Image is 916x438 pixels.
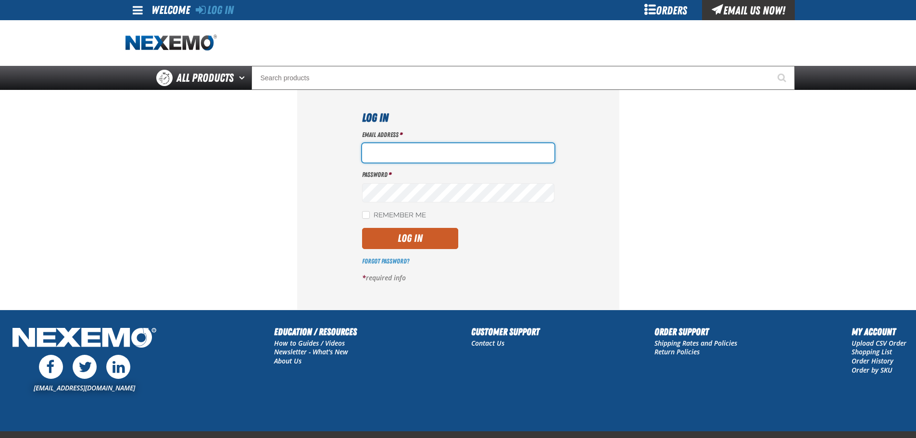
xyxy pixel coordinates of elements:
[852,365,892,375] a: Order by SKU
[852,325,906,339] h2: My Account
[251,66,795,90] input: Search
[362,211,426,220] label: Remember Me
[125,35,217,51] img: Nexemo logo
[471,325,540,339] h2: Customer Support
[274,347,348,356] a: Newsletter - What's New
[654,338,737,348] a: Shipping Rates and Policies
[362,211,370,219] input: Remember Me
[196,3,234,17] a: Log In
[362,228,458,249] button: Log In
[125,35,217,51] a: Home
[34,383,135,392] a: [EMAIL_ADDRESS][DOMAIN_NAME]
[654,347,700,356] a: Return Policies
[852,338,906,348] a: Upload CSV Order
[362,170,554,179] label: Password
[852,347,892,356] a: Shopping List
[654,325,737,339] h2: Order Support
[362,109,554,126] h1: Log In
[471,338,504,348] a: Contact Us
[10,325,159,353] img: Nexemo Logo
[362,257,409,265] a: Forgot Password?
[771,66,795,90] button: Start Searching
[176,69,234,87] span: All Products
[236,66,251,90] button: Open All Products pages
[274,338,345,348] a: How to Guides / Videos
[362,130,554,139] label: Email Address
[362,274,554,283] p: required info
[274,325,357,339] h2: Education / Resources
[852,356,893,365] a: Order History
[274,356,301,365] a: About Us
